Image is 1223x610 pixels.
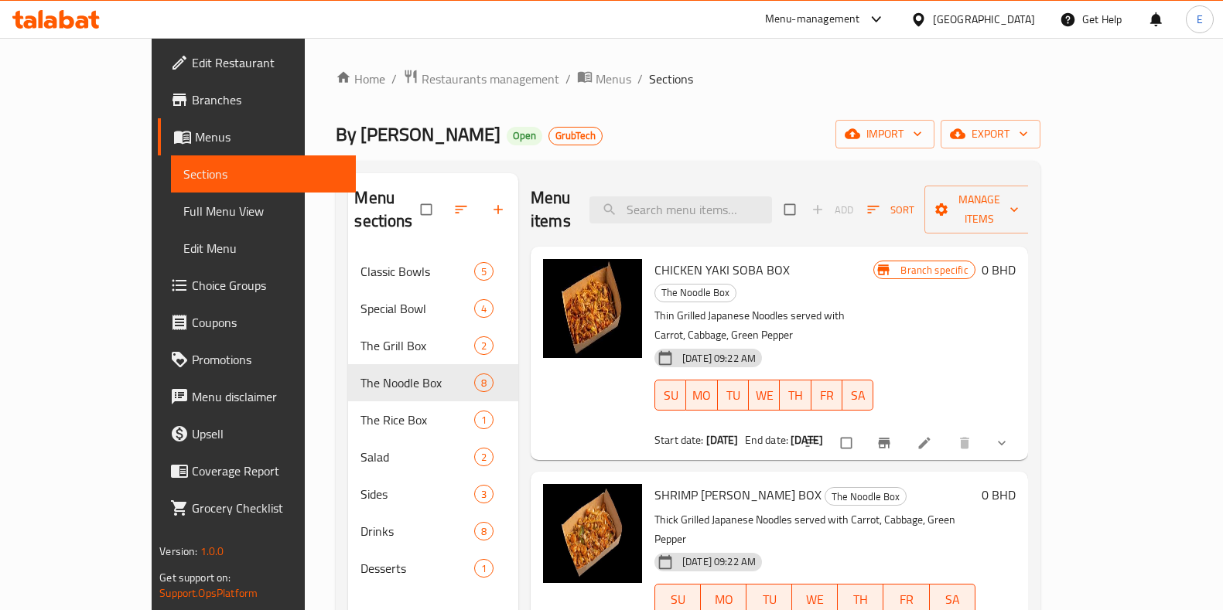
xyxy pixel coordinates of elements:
[835,120,934,148] button: import
[941,120,1040,148] button: export
[474,522,494,540] div: items
[171,230,356,267] a: Edit Menu
[360,262,473,281] span: Classic Bowls
[474,299,494,318] div: items
[158,44,356,81] a: Edit Restaurant
[857,198,924,222] span: Sort items
[654,284,736,302] div: The Noodle Box
[655,284,736,302] span: The Noodle Box
[348,253,518,290] div: Classic Bowls5
[422,70,559,88] span: Restaurants management
[158,415,356,452] a: Upsell
[1197,11,1203,28] span: E
[848,124,922,144] span: import
[654,510,975,549] p: Thick Grilled Japanese Noodles served with Carrot, Cabbage, Green Pepper
[867,201,914,219] span: Sort
[475,264,493,279] span: 5
[348,438,518,475] div: Salad2
[412,195,444,224] span: Select all sections
[192,387,343,406] span: Menu disclaimer
[863,198,918,222] button: Sort
[336,117,500,152] span: By [PERSON_NAME]
[336,70,385,88] a: Home
[745,430,788,450] span: End date:
[159,567,231,588] span: Get support on:
[543,484,642,583] img: SHRIMP YAKI UDON BOX
[348,475,518,513] div: Sides3
[475,339,493,353] span: 2
[348,401,518,438] div: The Rice Box1
[360,373,473,392] span: The Noodle Box
[531,186,571,233] h2: Menu items
[818,384,836,407] span: FR
[360,448,473,466] div: Salad
[765,10,860,29] div: Menu-management
[474,336,494,355] div: items
[200,541,224,561] span: 1.0.0
[348,327,518,364] div: The Grill Box2
[775,195,808,224] span: Select section
[158,304,356,341] a: Coupons
[158,118,356,155] a: Menus
[475,561,493,576] span: 1
[832,428,864,458] span: Select to update
[360,485,473,503] div: Sides
[565,70,571,88] li: /
[475,524,493,539] span: 8
[360,299,473,318] div: Special Bowl
[953,124,1028,144] span: export
[791,430,823,450] b: [DATE]
[360,336,473,355] span: The Grill Box
[825,488,906,506] span: The Noodle Box
[549,129,602,142] span: GrubTech
[474,411,494,429] div: items
[982,484,1016,506] h6: 0 BHD
[894,263,974,278] span: Branch specific
[849,384,867,407] span: SA
[360,522,473,540] span: Drinks
[786,384,805,407] span: TH
[780,380,811,411] button: TH
[475,413,493,428] span: 1
[192,462,343,480] span: Coverage Report
[158,81,356,118] a: Branches
[474,485,494,503] div: items
[158,267,356,304] a: Choice Groups
[933,11,1035,28] div: [GEOGRAPHIC_DATA]
[192,313,343,332] span: Coupons
[808,198,857,222] span: Add item
[948,426,985,460] button: delete
[159,541,197,561] span: Version:
[842,380,873,411] button: SA
[475,487,493,502] span: 3
[192,276,343,295] span: Choice Groups
[474,373,494,392] div: items
[474,262,494,281] div: items
[192,499,343,517] span: Grocery Checklist
[403,69,559,89] a: Restaurants management
[354,186,421,233] h2: Menu sections
[171,155,356,193] a: Sections
[192,90,343,109] span: Branches
[360,559,473,578] span: Desserts
[661,384,680,407] span: SU
[577,69,631,89] a: Menus
[654,306,873,345] p: Thin Grilled Japanese Noodles served with Carrot, Cabbage, Green Pepper
[917,435,935,451] a: Edit menu item
[336,69,1040,89] nav: breadcrumb
[637,70,643,88] li: /
[192,350,343,369] span: Promotions
[348,550,518,587] div: Desserts1
[183,202,343,220] span: Full Menu View
[192,424,343,443] span: Upsell
[444,193,481,227] span: Sort sections
[391,70,397,88] li: /
[507,127,542,145] div: Open
[158,452,356,489] a: Coverage Report
[360,411,473,429] span: The Rice Box
[649,70,693,88] span: Sections
[348,513,518,550] div: Drinks8
[982,259,1016,281] h6: 0 BHD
